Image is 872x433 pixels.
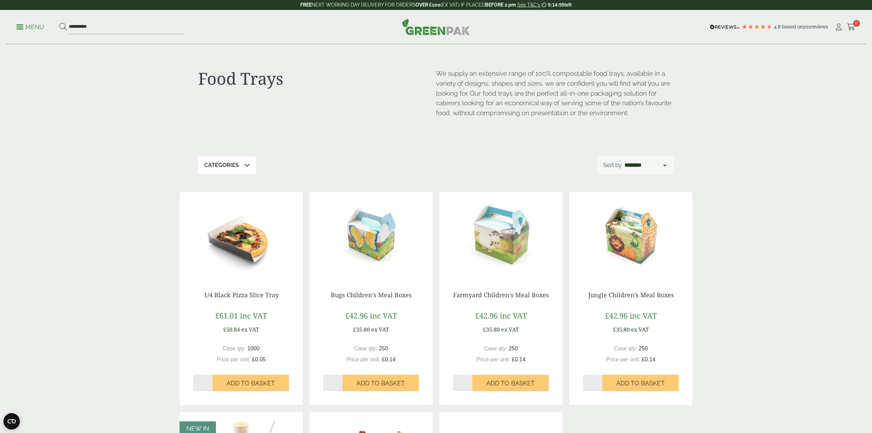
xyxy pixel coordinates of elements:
[847,24,856,31] i: Cart
[227,380,275,387] span: Add to Basket
[347,357,380,362] span: Price per unit:
[486,380,535,387] span: Add to Basket
[223,346,246,351] span: Case qty:
[415,2,440,8] strong: OVER £100
[252,357,266,362] span: £0.05
[476,357,510,362] span: Price per unit:
[501,326,519,333] span: ex VAT
[370,310,397,321] span: inc VAT
[204,291,279,299] a: 1/4 Black Pizza Slice Tray
[548,2,564,8] span: 5:14:55
[402,19,470,35] img: GreenPak Supplies
[616,380,665,387] span: Add to Basket
[472,375,549,391] button: Add to Basket
[811,24,828,29] span: reviews
[371,326,389,333] span: ex VAT
[613,326,630,333] span: £35.80
[847,22,856,32] a: 0
[241,326,259,333] span: ex VAT
[639,346,648,351] span: 250
[774,24,782,29] span: 4.8
[509,346,518,351] span: 250
[853,20,860,27] span: 0
[569,192,692,278] img: Jungle Childrens Meal Box v2
[588,291,674,299] a: Jungle Children’s Meal Boxes
[342,375,419,391] button: Add to Basket
[186,425,209,432] span: NEW IN
[217,357,251,362] span: Price per unit:
[215,310,238,321] span: £61.01
[623,161,668,169] select: Shop order
[354,346,377,351] span: Case qty:
[565,2,572,8] span: left
[631,326,649,333] span: ex VAT
[485,2,516,8] strong: BEFORE 2 pm
[379,346,388,351] span: 250
[331,291,412,299] a: Bugs Children’s Meal Boxes
[603,161,622,169] p: Sort by
[602,375,679,391] button: Add to Basket
[16,23,44,30] a: Menu
[198,69,436,88] h1: Food Trays
[453,291,549,299] a: Farmyard Children’s Meal Boxes
[484,346,507,351] span: Case qty:
[517,2,540,8] a: See T&C's
[834,24,843,31] i: My Account
[180,192,303,278] img: Quarter Black Pizza Slice tray - food side (Large)[12078]
[475,310,498,321] span: £42.96
[439,192,562,278] img: Farmyard Childrens Meal Box
[204,161,239,169] p: Categories
[614,346,637,351] span: Case qty:
[16,23,44,31] p: Menu
[483,326,500,333] span: £35.80
[741,24,772,30] div: 4.79 Stars
[213,375,289,391] button: Add to Basket
[223,326,240,333] span: £50.84
[606,357,640,362] span: Price per unit:
[356,380,405,387] span: Add to Basket
[3,413,20,430] button: Open CMP widget
[803,24,811,29] span: 200
[782,24,803,29] span: Based on
[310,192,433,278] img: Bug Childrens Meal Box
[630,310,657,321] span: inc VAT
[247,346,260,351] span: 1000
[353,326,370,333] span: £35.80
[512,357,525,362] span: £0.14
[500,310,527,321] span: inc VAT
[605,310,628,321] span: £42.96
[642,357,655,362] span: £0.14
[382,357,396,362] span: £0.14
[345,310,368,321] span: £42.96
[436,69,674,118] p: We supply an extensive range of 100% compostable food trays; available in a variety of designs, s...
[710,25,740,29] img: REVIEWS.io
[240,310,267,321] span: inc VAT
[300,2,312,8] strong: FREE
